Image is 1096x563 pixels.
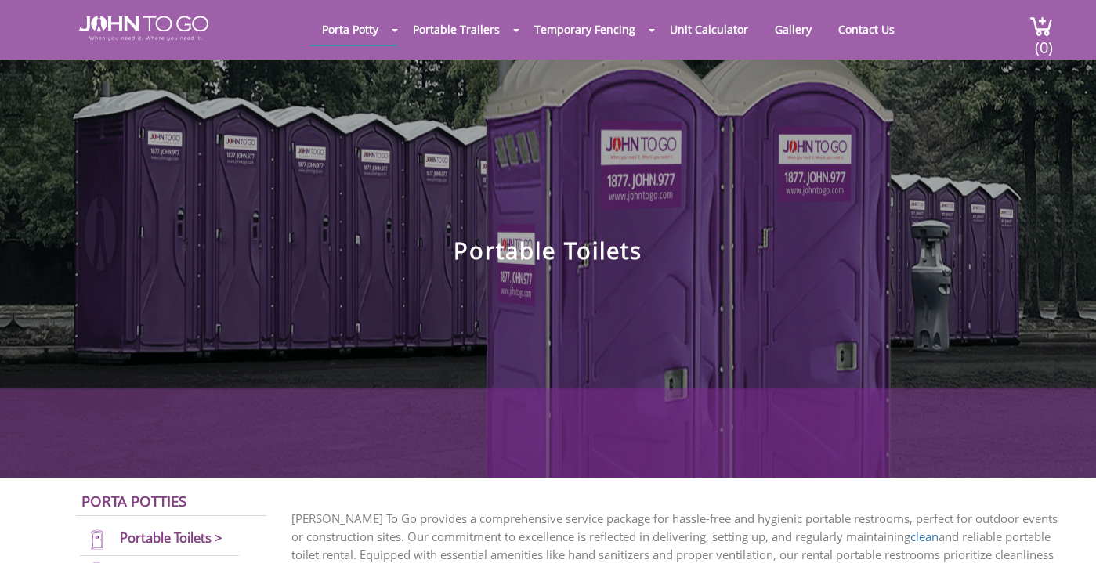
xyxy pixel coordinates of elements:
img: cart a [1029,16,1053,37]
img: portable-toilets-new.png [80,529,114,550]
a: Portable Trailers [401,14,512,45]
span: (0) [1034,24,1053,58]
a: Temporary Fencing [523,14,647,45]
a: clean [910,529,939,544]
img: JOHN to go [79,16,208,41]
button: Live Chat [1033,500,1096,563]
a: Porta Potty [310,14,390,45]
a: Unit Calculator [658,14,760,45]
a: Portable Toilets > [120,529,222,547]
a: Gallery [763,14,823,45]
a: Contact Us [827,14,906,45]
a: Porta Potties [81,491,186,511]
